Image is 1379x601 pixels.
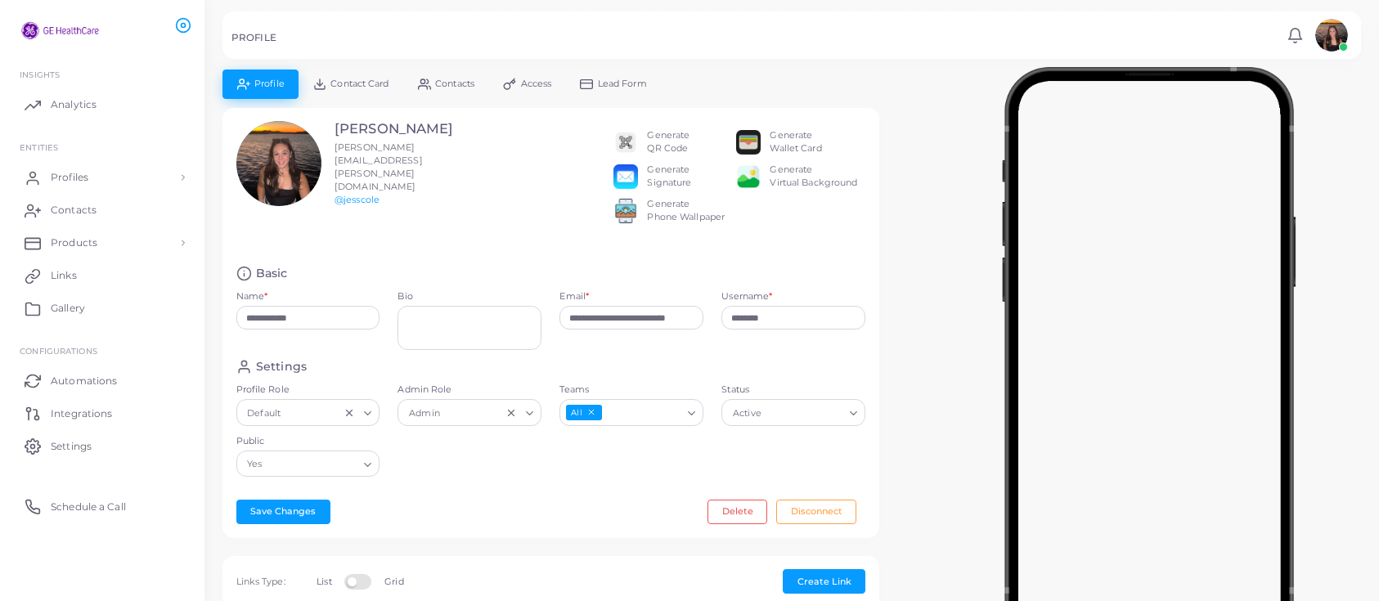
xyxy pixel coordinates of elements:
[51,406,112,421] span: Integrations
[12,429,192,462] a: Settings
[647,198,725,224] div: Generate Phone Wallpaper
[236,576,285,587] span: Links Type:
[317,576,331,589] label: List
[521,79,552,88] span: Access
[613,164,638,189] img: email.png
[266,455,357,473] input: Search for option
[12,364,192,397] a: Automations
[12,88,192,121] a: Analytics
[20,70,60,79] span: INSIGHTS
[51,235,97,250] span: Products
[236,290,268,303] label: Name
[51,301,85,316] span: Gallery
[254,79,285,88] span: Profile
[776,500,856,524] button: Disconnect
[1310,19,1352,52] a: avatar
[51,203,97,218] span: Contacts
[407,405,442,422] span: Admin
[12,194,192,226] a: Contacts
[15,16,106,46] img: logo
[1315,19,1348,52] img: avatar
[51,170,88,185] span: Profiles
[12,490,192,523] a: Schedule a Call
[20,142,58,152] span: ENTITIES
[559,399,703,425] div: Search for option
[398,290,541,303] label: Bio
[236,435,380,448] label: Public
[613,130,638,155] img: qr2.png
[783,569,865,594] button: Create Link
[12,259,192,292] a: Links
[647,129,689,155] div: Generate QR Code
[231,32,276,43] h5: PROFILE
[51,97,97,112] span: Analytics
[12,161,192,194] a: Profiles
[766,404,844,422] input: Search for option
[435,79,474,88] span: Contacts
[730,405,763,422] span: Active
[736,164,761,189] img: e64e04433dee680bcc62d3a6779a8f701ecaf3be228fb80ea91b313d80e16e10.png
[398,399,541,425] div: Search for option
[51,268,77,283] span: Links
[236,500,330,524] button: Save Changes
[12,292,192,325] a: Gallery
[335,121,487,137] h3: [PERSON_NAME]
[505,406,517,419] button: Clear Selected
[285,404,340,422] input: Search for option
[236,399,380,425] div: Search for option
[598,79,647,88] span: Lead Form
[736,130,761,155] img: apple-wallet.png
[20,346,97,356] span: Configurations
[335,194,380,205] a: @jesscole
[586,406,597,418] button: Deselect All
[245,455,265,473] span: Yes
[721,290,772,303] label: Username
[51,500,126,514] span: Schedule a Call
[344,406,355,419] button: Clear Selected
[559,290,589,303] label: Email
[721,383,865,397] label: Status
[566,405,601,420] span: All
[770,164,857,190] div: Generate Virtual Background
[236,383,380,397] label: Profile Role
[444,404,502,422] input: Search for option
[51,439,92,454] span: Settings
[647,164,691,190] div: Generate Signature
[256,266,288,281] h4: Basic
[335,141,423,192] span: [PERSON_NAME][EMAIL_ADDRESS][PERSON_NAME][DOMAIN_NAME]
[797,576,851,587] span: Create Link
[12,397,192,429] a: Integrations
[398,383,541,397] label: Admin Role
[51,374,117,388] span: Automations
[707,500,767,524] button: Delete
[613,199,638,223] img: 522fc3d1c3555ff804a1a379a540d0107ed87845162a92721bf5e2ebbcc3ae6c.png
[384,576,403,589] label: Grid
[236,451,380,477] div: Search for option
[330,79,389,88] span: Contact Card
[604,404,682,422] input: Search for option
[245,405,283,422] span: Default
[559,383,703,397] label: Teams
[12,226,192,259] a: Products
[770,129,821,155] div: Generate Wallet Card
[256,359,307,375] h4: Settings
[721,399,865,425] div: Search for option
